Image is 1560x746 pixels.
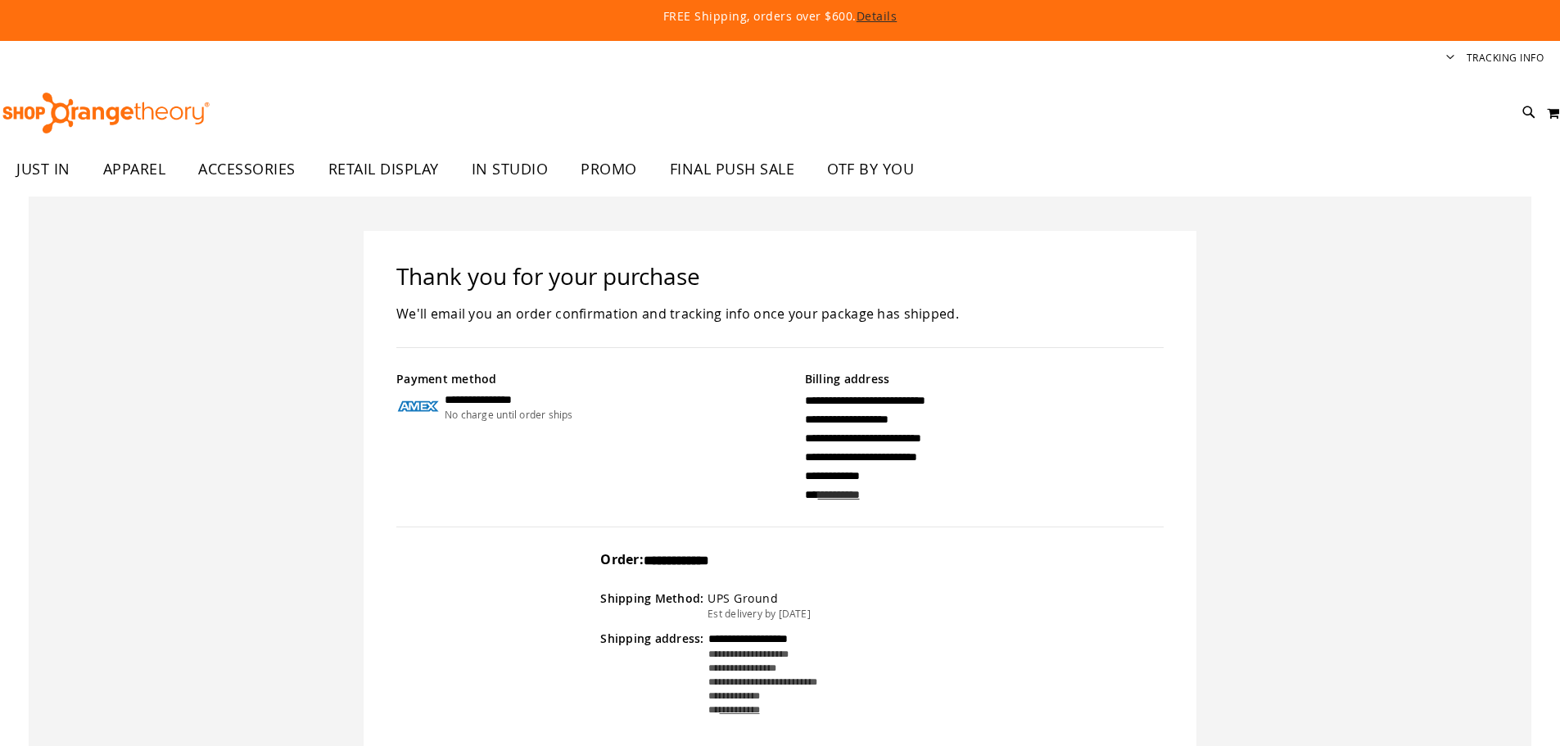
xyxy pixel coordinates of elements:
[564,151,653,188] a: PROMO
[1446,51,1454,66] button: Account menu
[328,151,439,188] span: RETAIL DISPLAY
[396,371,756,391] div: Payment method
[670,151,795,188] span: FINAL PUSH SALE
[653,151,812,188] a: FINAL PUSH SALE
[103,151,166,188] span: APPAREL
[289,8,1272,25] p: FREE Shipping, orders over $600.
[472,151,549,188] span: IN STUDIO
[16,151,70,188] span: JUST IN
[87,151,183,188] a: APPAREL
[312,151,455,188] a: RETAIL DISPLAY
[396,303,1164,324] div: We'll email you an order confirmation and tracking info once your package has shipped.
[581,151,637,188] span: PROMO
[857,8,898,24] a: Details
[600,590,708,621] div: Shipping Method:
[708,607,811,620] span: Est delivery by [DATE]
[827,151,914,188] span: OTF BY YOU
[811,151,930,188] a: OTF BY YOU
[600,550,960,581] div: Order:
[805,371,1164,391] div: Billing address
[182,151,312,188] a: ACCESSORIES
[396,391,441,422] img: Payment type icon
[445,408,573,422] div: No charge until order ships
[198,151,296,188] span: ACCESSORIES
[708,590,811,607] div: UPS Ground
[600,631,708,717] div: Shipping address:
[396,264,1164,290] h1: Thank you for your purchase
[1467,51,1544,65] a: Tracking Info
[455,151,565,188] a: IN STUDIO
